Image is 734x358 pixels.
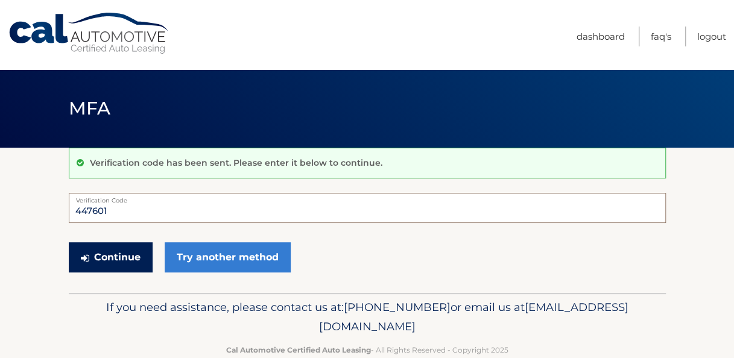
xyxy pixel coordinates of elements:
[577,27,625,46] a: Dashboard
[69,242,153,272] button: Continue
[165,242,291,272] a: Try another method
[8,12,171,55] a: Cal Automotive
[77,298,658,336] p: If you need assistance, please contact us at: or email us at
[77,344,658,356] p: - All Rights Reserved - Copyright 2025
[69,97,111,119] span: MFA
[344,300,451,314] span: [PHONE_NUMBER]
[697,27,726,46] a: Logout
[651,27,671,46] a: FAQ's
[69,193,666,203] label: Verification Code
[90,157,382,168] p: Verification code has been sent. Please enter it below to continue.
[69,193,666,223] input: Verification Code
[319,300,628,333] span: [EMAIL_ADDRESS][DOMAIN_NAME]
[226,345,371,354] strong: Cal Automotive Certified Auto Leasing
